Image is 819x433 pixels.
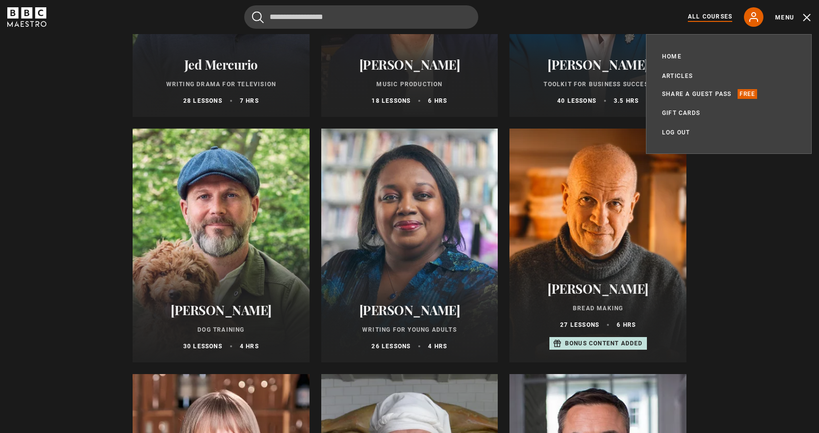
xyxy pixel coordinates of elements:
p: 18 lessons [371,96,410,105]
svg: BBC Maestro [7,7,46,27]
p: 27 lessons [560,320,599,329]
button: Submit the search query [252,11,264,23]
a: [PERSON_NAME] Writing for Young Adults 26 lessons 4 hrs [321,129,498,362]
p: Free [738,89,758,99]
button: Toggle navigation [775,13,812,22]
p: 26 lessons [371,342,410,351]
a: Share a guest pass [662,89,732,99]
p: 3.5 hrs [614,96,639,105]
p: Writing for Young Adults [333,325,487,334]
p: Dog Training [144,325,298,334]
h2: Jed Mercurio [144,57,298,72]
a: Home [662,52,682,61]
p: Writing Drama for Television [144,80,298,89]
a: [PERSON_NAME] Dog Training 30 lessons 4 hrs [133,129,310,362]
a: Articles [662,71,693,81]
p: 6 hrs [428,96,447,105]
h2: [PERSON_NAME] [521,281,675,296]
h2: [PERSON_NAME] [144,302,298,318]
p: 28 lessons [183,96,222,105]
p: 7 hrs [240,96,259,105]
h2: [PERSON_NAME] [521,57,675,72]
h2: [PERSON_NAME] [333,57,487,72]
p: 30 lessons [183,342,222,351]
p: Bread Making [521,304,675,313]
a: [PERSON_NAME] Bread Making 27 lessons 6 hrs Bonus content added [509,129,686,362]
p: Toolkit for Business Success [521,80,675,89]
p: Bonus content added [565,339,643,348]
p: 4 hrs [428,342,447,351]
p: 40 lessons [557,96,596,105]
input: Search [244,5,478,29]
a: Log out [662,128,690,137]
p: 6 hrs [617,320,636,329]
h2: [PERSON_NAME] [333,302,487,318]
a: Gift Cards [662,108,700,118]
p: Music Production [333,80,487,89]
p: 4 hrs [240,342,259,351]
a: All Courses [688,12,732,22]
